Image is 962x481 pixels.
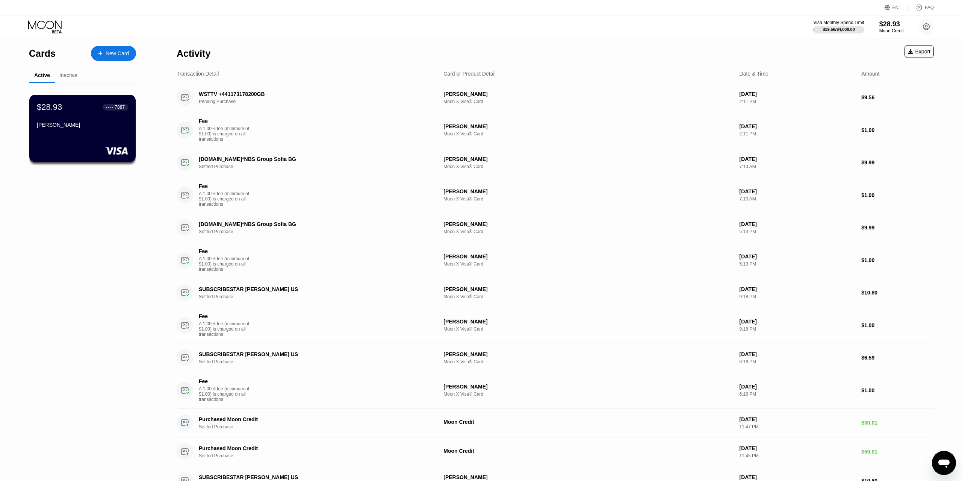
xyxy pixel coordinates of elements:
div: [DATE] [740,474,856,480]
div: A 1.00% fee (minimum of $1.00) is charged on all transactions [199,191,255,207]
div: 6:16 PM [740,359,856,364]
div: $28.93Moon Credit [879,20,904,33]
div: [DOMAIN_NAME]*NBS Group Sofia BGSettled Purchase[PERSON_NAME]Moon X Visa® Card[DATE]7:10 AM$9.99 [177,148,934,177]
div: Fee [199,118,251,124]
div: 9:18 PM [740,294,856,299]
div: [DATE] [740,351,856,357]
div: 5:13 PM [740,261,856,267]
div: Inactive [59,72,77,78]
div: [PERSON_NAME] [443,319,733,325]
div: $1.00 [861,387,934,393]
div: Fee [199,313,251,319]
div: WSTTV +441173178200GB [199,91,417,97]
div: WSTTV +441173178200GBPending Purchase[PERSON_NAME]Moon X Visa® Card[DATE]2:11 PM$9.56 [177,83,934,112]
div: Date & Time [740,71,768,77]
div: $6.59 [861,355,934,361]
div: Card or Product Detail [443,71,496,77]
div: Moon X Visa® Card [443,99,733,104]
div: Moon X Visa® Card [443,229,733,234]
div: [PERSON_NAME] [37,122,128,128]
div: [PERSON_NAME] [443,91,733,97]
div: Moon X Visa® Card [443,164,733,169]
div: [PERSON_NAME] [443,474,733,480]
iframe: Button to launch messaging window [932,451,956,475]
div: Moon Credit [879,28,904,33]
div: Settled Purchase [199,424,434,429]
div: FAQ [908,4,934,11]
div: $1.00 [861,257,934,263]
div: Fee [199,378,251,384]
div: $9.99 [861,225,934,231]
div: SUBSCRIBESTAR [PERSON_NAME] US [199,286,417,292]
div: Settled Purchase [199,359,434,364]
div: [PERSON_NAME] [443,156,733,162]
div: SUBSCRIBESTAR [PERSON_NAME] US [199,474,417,480]
div: [PERSON_NAME] [443,351,733,357]
div: Moon Credit [443,419,733,425]
div: 5:13 PM [740,229,856,234]
div: [DATE] [740,91,856,97]
div: SUBSCRIBESTAR [PERSON_NAME] USSettled Purchase[PERSON_NAME]Moon X Visa® Card[DATE]9:18 PM$10.80 [177,278,934,307]
div: FeeA 1.00% fee (minimum of $1.00) is charged on all transactions[PERSON_NAME]Moon X Visa® Card[DA... [177,307,934,343]
div: Settled Purchase [199,229,434,234]
div: SUBSCRIBESTAR [PERSON_NAME] US [199,351,417,357]
div: [PERSON_NAME] [443,221,733,227]
div: Moon Credit [443,448,733,454]
div: Active [34,72,50,78]
div: $28.93 [879,20,904,28]
div: Moon X Visa® Card [443,326,733,332]
div: Purchased Moon CreditSettled PurchaseMoon Credit[DATE]11:45 PM$50.01 [177,437,934,466]
div: A 1.00% fee (minimum of $1.00) is charged on all transactions [199,386,255,402]
div: New Card [106,50,129,57]
div: SUBSCRIBESTAR [PERSON_NAME] USSettled Purchase[PERSON_NAME]Moon X Visa® Card[DATE]6:16 PM$6.59 [177,343,934,372]
div: $19.56 / $4,000.00 [823,27,855,32]
div: 11:45 PM [740,453,856,458]
div: [DATE] [740,319,856,325]
div: [DATE] [740,384,856,390]
div: [DATE] [740,221,856,227]
div: $10.80 [861,290,934,296]
div: Settled Purchase [199,164,434,169]
div: $9.99 [861,159,934,165]
div: Transaction Detail [177,71,219,77]
div: Moon X Visa® Card [443,359,733,364]
div: [PERSON_NAME] [443,123,733,129]
div: A 1.00% fee (minimum of $1.00) is charged on all transactions [199,126,255,142]
div: [DATE] [740,445,856,451]
div: $30.01 [861,420,934,426]
div: Moon X Visa® Card [443,131,733,137]
div: Cards [29,48,56,59]
div: Visa Monthly Spend Limit [813,20,864,25]
div: A 1.00% fee (minimum of $1.00) is charged on all transactions [199,256,255,272]
div: Fee [199,183,251,189]
div: [PERSON_NAME] [443,188,733,194]
div: [DOMAIN_NAME]*NBS Group Sofia BGSettled Purchase[PERSON_NAME]Moon X Visa® Card[DATE]5:13 PM$9.99 [177,213,934,242]
div: [DATE] [740,286,856,292]
div: [DATE] [740,416,856,422]
div: New Card [91,46,136,61]
div: EN [885,4,908,11]
div: $50.01 [861,449,934,455]
div: [DATE] [740,253,856,259]
div: Settled Purchase [199,453,434,458]
div: Amount [861,71,879,77]
div: [PERSON_NAME] [443,384,733,390]
div: 7887 [115,105,125,110]
div: Visa Monthly Spend Limit$19.56/$4,000.00 [813,20,864,33]
div: $1.00 [861,322,934,328]
div: 11:47 PM [740,424,856,429]
div: Moon X Visa® Card [443,391,733,397]
div: Purchased Moon Credit [199,445,417,451]
div: Export [905,45,934,58]
div: [PERSON_NAME] [443,286,733,292]
div: 6:16 PM [740,391,856,397]
div: $9.56 [861,94,934,100]
div: Moon X Visa® Card [443,294,733,299]
div: $1.00 [861,127,934,133]
div: FeeA 1.00% fee (minimum of $1.00) is charged on all transactions[PERSON_NAME]Moon X Visa® Card[DA... [177,177,934,213]
div: FeeA 1.00% fee (minimum of $1.00) is charged on all transactions[PERSON_NAME]Moon X Visa® Card[DA... [177,372,934,408]
div: EN [892,5,899,10]
div: $28.93 [37,102,62,112]
div: [DOMAIN_NAME]*NBS Group Sofia BG [199,221,417,227]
